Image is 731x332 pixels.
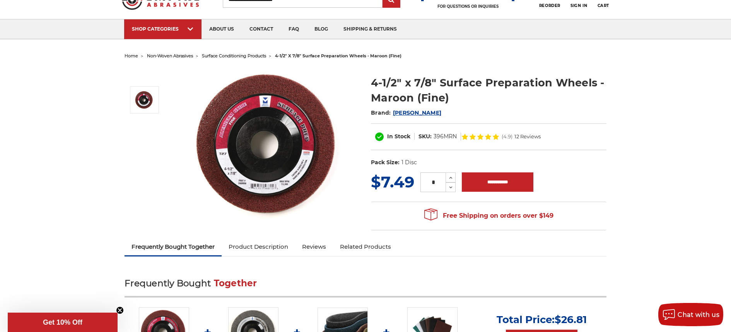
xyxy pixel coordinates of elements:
span: In Stock [387,133,410,140]
dd: 396MRN [434,132,457,141]
span: 12 Reviews [514,134,541,139]
a: Reviews [295,238,333,255]
img: Maroon Surface Prep Disc [191,67,346,222]
a: Related Products [333,238,398,255]
div: SHOP CATEGORIES [132,26,194,32]
p: Total Price: [497,313,587,326]
a: surface conditioning products [202,53,266,58]
a: shipping & returns [336,19,405,39]
a: faq [281,19,307,39]
a: about us [202,19,242,39]
span: $26.81 [555,313,587,326]
dt: Pack Size: [371,158,400,167]
span: Cart [598,3,609,8]
span: (4.9) [502,134,512,139]
a: Frequently Bought Together [125,238,222,255]
span: Brand: [371,109,391,116]
dd: 1 Disc [401,158,417,167]
span: Frequently Bought [125,278,211,289]
p: FOR QUESTIONS OR INQUIRIES [420,4,516,9]
a: non-woven abrasives [147,53,193,58]
button: Chat with us [658,303,723,326]
a: contact [242,19,281,39]
a: [PERSON_NAME] [393,109,441,116]
span: Sign In [570,3,587,8]
span: Reorder [539,3,560,8]
dt: SKU: [418,132,432,141]
h1: 4-1/2" x 7/8" Surface Preparation Wheels - Maroon (Fine) [371,75,606,105]
button: Close teaser [116,306,124,314]
span: Free Shipping on orders over $149 [424,208,553,224]
span: 4-1/2" x 7/8" surface preparation wheels - maroon (fine) [275,53,401,58]
span: Together [214,278,257,289]
img: Maroon Surface Prep Disc [135,90,154,110]
div: Get 10% OffClose teaser [8,313,118,332]
a: Product Description [222,238,295,255]
span: Get 10% Off [43,318,82,326]
span: $7.49 [371,172,414,191]
a: blog [307,19,336,39]
a: home [125,53,138,58]
span: Chat with us [678,311,719,318]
